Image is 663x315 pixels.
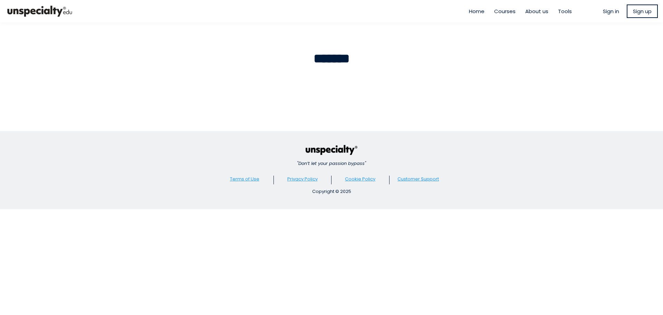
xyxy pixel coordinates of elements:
[633,7,652,15] span: Sign up
[558,7,572,15] a: Tools
[287,176,318,182] a: Privacy Policy
[469,7,484,15] a: Home
[216,188,447,195] div: Copyright © 2025
[345,176,375,182] a: Cookie Policy
[525,7,548,15] a: About us
[297,160,366,167] em: "Don’t let your passion bypass"
[230,176,259,182] a: Terms of Use
[494,7,516,15] a: Courses
[627,4,658,18] a: Sign up
[5,3,74,20] img: bc390a18feecddb333977e298b3a00a1.png
[397,176,439,182] a: Customer Support
[306,145,357,155] img: c440faa6a294d3144723c0771045cab8.png
[603,7,619,15] a: Sign in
